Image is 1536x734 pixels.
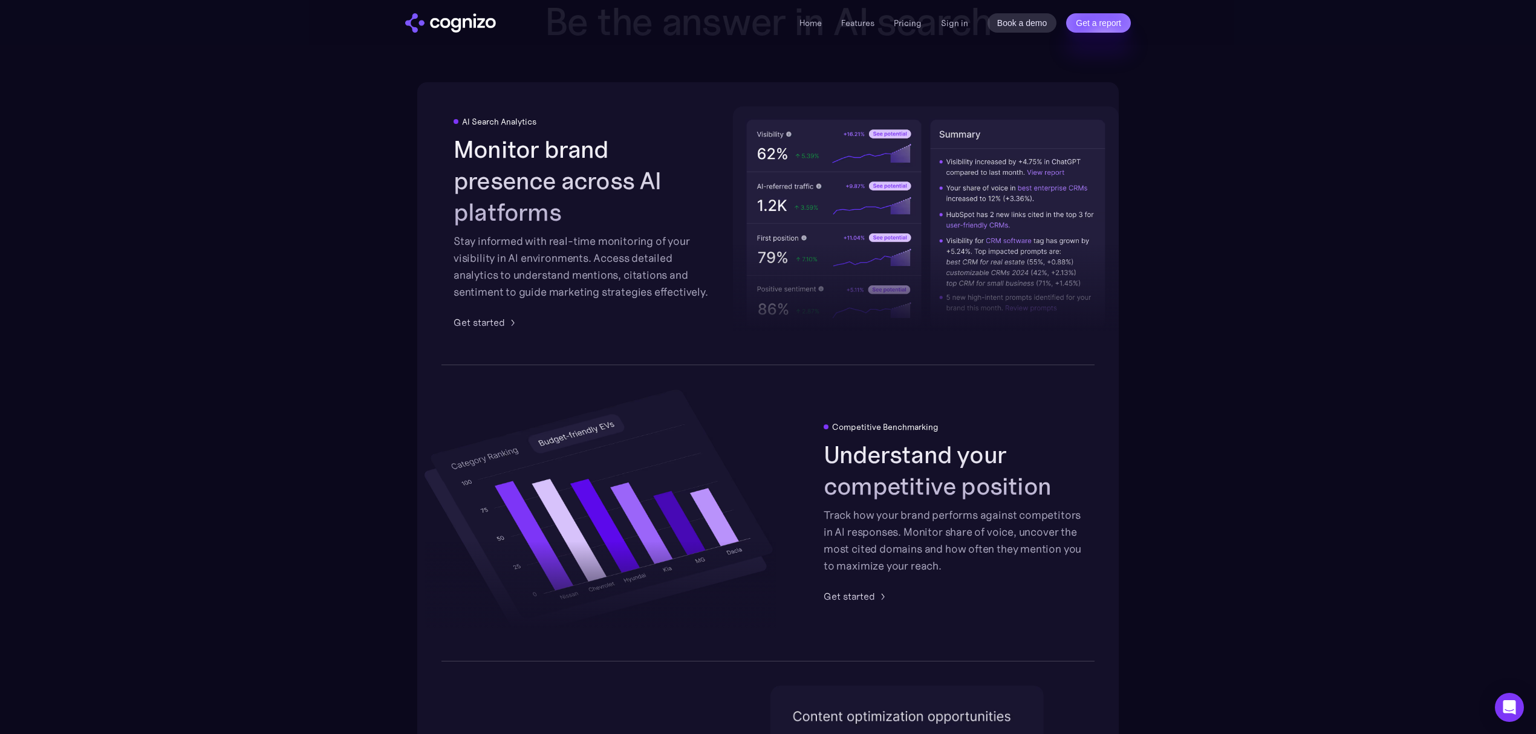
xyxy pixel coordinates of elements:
div: Competitive Benchmarking [832,422,939,432]
a: Features [841,18,874,28]
h2: Monitor brand presence across AI platforms [454,134,712,228]
a: Sign in [941,16,968,30]
div: Track how your brand performs against competitors in AI responses. Monitor share of voice, uncove... [824,507,1082,574]
a: Get a report [1066,13,1131,33]
img: cognizo logo [405,13,496,33]
a: Get started [454,315,519,330]
a: Get started [824,589,890,603]
div: Get started [454,315,505,330]
div: AI Search Analytics [462,117,536,126]
div: Get started [824,589,875,603]
div: Stay informed with real-time monitoring of your visibility in AI environments. Access detailed an... [454,233,712,300]
img: AI visibility metrics performance insights [733,106,1119,340]
a: home [405,13,496,33]
h2: Understand your competitive position [824,439,1082,502]
a: Home [799,18,822,28]
div: Open Intercom Messenger [1495,693,1524,722]
a: Pricing [894,18,922,28]
a: Book a demo [988,13,1057,33]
